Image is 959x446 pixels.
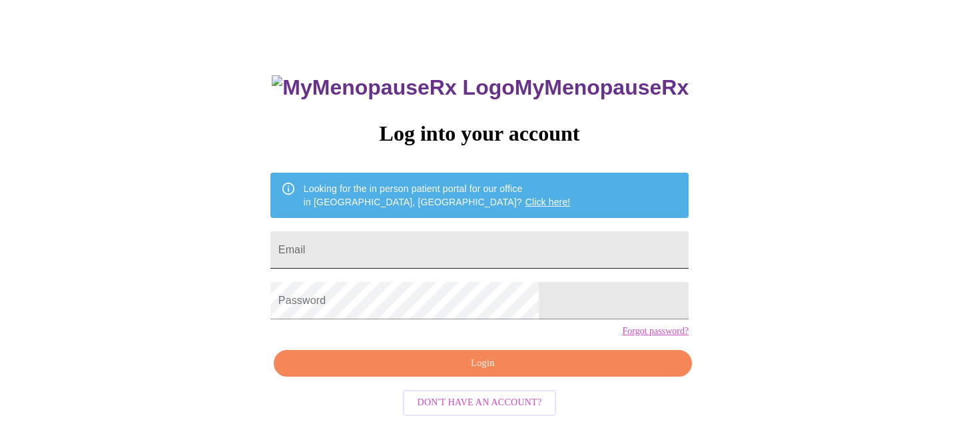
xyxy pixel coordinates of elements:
[270,121,689,146] h3: Log into your account
[272,75,514,100] img: MyMenopauseRx Logo
[272,75,689,100] h3: MyMenopauseRx
[304,177,571,214] div: Looking for the in person patient portal for our office in [GEOGRAPHIC_DATA], [GEOGRAPHIC_DATA]?
[274,350,692,377] button: Login
[400,396,560,407] a: Don't have an account?
[289,355,677,372] span: Login
[622,326,689,337] a: Forgot password?
[418,395,542,411] span: Don't have an account?
[403,390,557,416] button: Don't have an account?
[525,197,571,207] a: Click here!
